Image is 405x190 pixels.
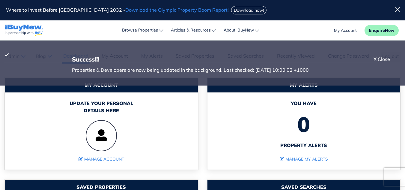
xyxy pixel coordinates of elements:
[72,66,401,74] div: Properties & Developers are now being updated in the background. Last checked: [DATE] 10:00:02 +1000
[365,25,399,36] button: EnquireNow
[125,7,229,13] span: Download the Olympic Property Boom Report!
[374,56,390,63] div: X Close
[213,107,395,142] span: 0
[79,156,124,162] a: Manage Account
[72,53,401,66] div: success!!!
[5,23,43,38] a: navigations
[11,100,192,114] div: Update your personal details here
[231,6,267,14] button: Download now!
[280,156,328,162] a: Manage My Alerts
[213,100,395,107] span: You have
[5,25,43,36] img: logo
[213,142,395,149] span: property alerts
[86,120,117,151] img: user
[6,7,230,13] span: Where to Invest Before [GEOGRAPHIC_DATA] 2032 -
[334,27,357,34] a: account
[385,28,394,33] span: Now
